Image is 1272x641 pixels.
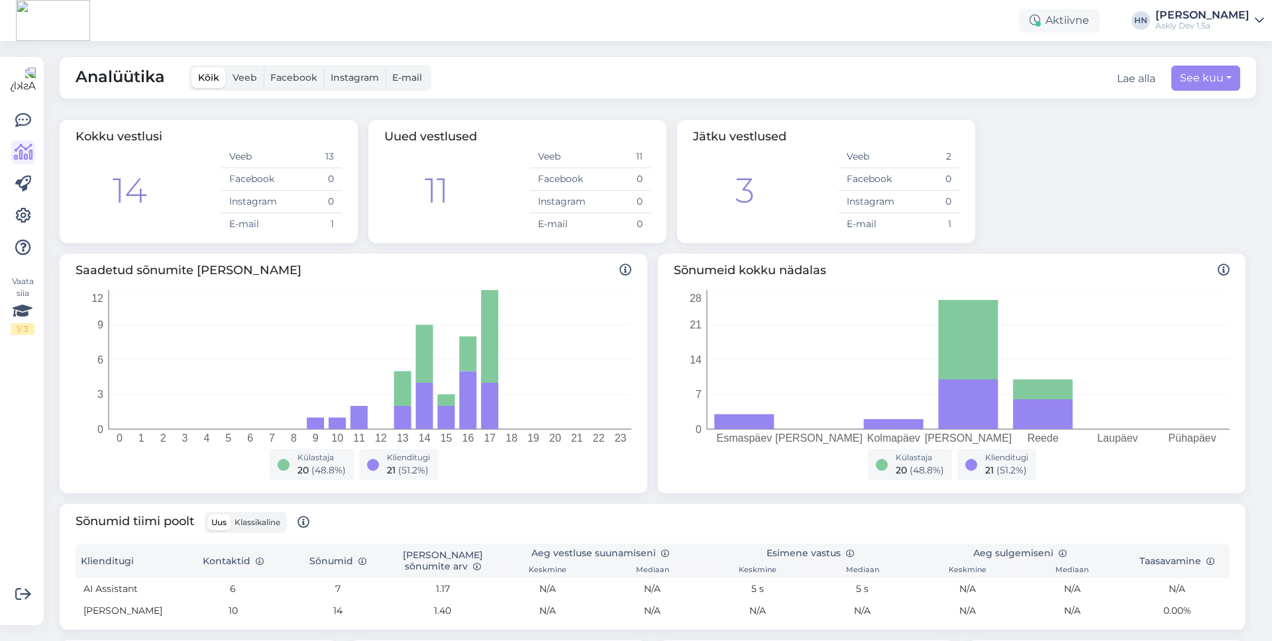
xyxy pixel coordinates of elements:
[384,129,477,144] span: Uued vestlused
[297,464,309,476] span: 20
[571,432,583,444] tspan: 21
[1028,432,1059,444] tspan: Reede
[117,432,123,444] tspan: 0
[600,563,705,578] th: Mediaan
[910,464,944,476] span: ( 48.8 %)
[896,452,944,464] div: Külastaja
[899,191,959,213] td: 0
[1019,9,1100,32] div: Aktiivne
[462,432,474,444] tspan: 16
[235,517,280,527] span: Klassikaline
[1125,578,1230,600] td: N/A
[810,563,915,578] th: Mediaan
[221,168,282,191] td: Facebook
[696,424,702,435] tspan: 0
[839,213,899,236] td: E-mail
[398,464,429,476] span: ( 51.2 %)
[160,432,166,444] tspan: 2
[387,464,396,476] span: 21
[1155,21,1249,31] div: Askly Dev 1.5a
[11,68,36,93] img: Askly Logo
[705,578,810,600] td: 5 s
[441,432,452,444] tspan: 15
[1097,432,1138,444] tspan: Laupäev
[484,432,496,444] tspan: 17
[286,544,390,578] th: Sõnumid
[397,432,409,444] tspan: 13
[530,146,590,168] td: Veeb
[387,452,430,464] div: Klienditugi
[899,146,959,168] td: 2
[180,600,285,622] td: 10
[915,544,1125,563] th: Aeg sulgemiseni
[221,213,282,236] td: E-mail
[839,168,899,191] td: Facebook
[282,168,342,191] td: 0
[425,165,449,217] div: 11
[600,600,705,622] td: N/A
[76,544,180,578] th: Klienditugi
[495,544,705,563] th: Aeg vestluse suunamiseni
[353,432,365,444] tspan: 11
[693,129,786,144] span: Jätku vestlused
[839,191,899,213] td: Instagram
[390,600,495,622] td: 1.40
[600,578,705,600] td: N/A
[311,464,346,476] span: ( 48.8 %)
[1169,432,1216,444] tspan: Pühapäev
[735,165,755,217] div: 3
[690,354,702,366] tspan: 14
[198,72,219,83] span: Kõik
[839,146,899,168] td: Veeb
[291,432,297,444] tspan: 8
[1020,578,1124,600] td: N/A
[915,578,1020,600] td: N/A
[76,129,162,144] span: Kokku vestlusi
[11,323,34,335] div: 1 / 3
[225,432,231,444] tspan: 5
[180,578,285,600] td: 6
[247,432,253,444] tspan: 6
[97,389,103,400] tspan: 3
[76,262,631,279] span: Saadetud sõnumite [PERSON_NAME]
[705,563,810,578] th: Keskmine
[505,432,517,444] tspan: 18
[282,213,342,236] td: 1
[775,432,863,444] tspan: [PERSON_NAME]
[530,191,590,213] td: Instagram
[696,389,702,400] tspan: 7
[97,424,103,435] tspan: 0
[221,191,282,213] td: Instagram
[899,168,959,191] td: 0
[180,544,285,578] th: Kontaktid
[392,72,422,83] span: E-mail
[810,600,915,622] td: N/A
[282,146,342,168] td: 13
[899,213,959,236] td: 1
[590,168,651,191] td: 0
[925,432,1012,444] tspan: [PERSON_NAME]
[269,432,275,444] tspan: 7
[1155,10,1264,31] a: [PERSON_NAME]Askly Dev 1.5a
[286,600,390,622] td: 14
[705,600,810,622] td: N/A
[91,293,103,304] tspan: 12
[810,578,915,600] td: 5 s
[593,432,605,444] tspan: 22
[495,578,600,600] td: N/A
[996,464,1027,476] span: ( 51.2 %)
[1020,600,1124,622] td: N/A
[590,213,651,236] td: 0
[705,544,915,563] th: Esimene vastus
[76,578,180,600] td: AI Assistant
[331,72,379,83] span: Instagram
[11,275,34,335] div: Vaata siia
[221,146,282,168] td: Veeb
[590,191,651,213] td: 0
[1117,71,1155,87] button: Lae alla
[1132,11,1150,30] div: HN
[985,452,1028,464] div: Klienditugi
[76,512,309,533] span: Sõnumid tiimi poolt
[1125,544,1230,578] th: Taasavamine
[211,517,227,527] span: Uus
